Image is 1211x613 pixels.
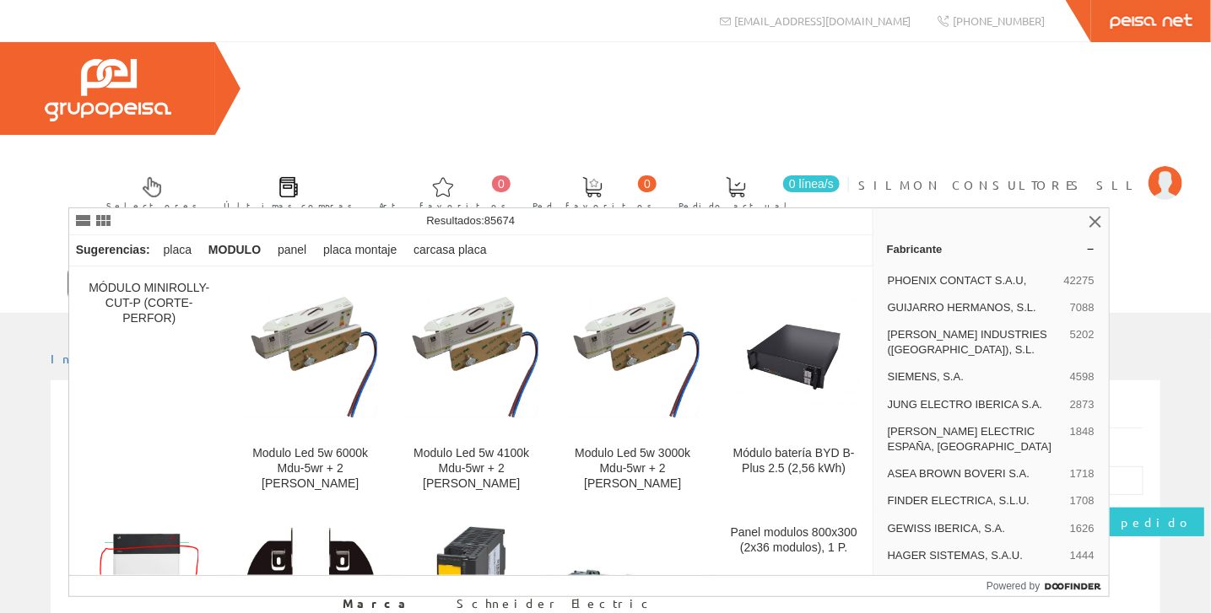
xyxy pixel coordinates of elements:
[407,235,493,266] div: carcasa placa
[157,235,198,266] div: placa
[1070,397,1095,412] span: 2873
[888,521,1063,536] span: GEWISS IBERICA, S.A.
[392,267,552,511] a: Modulo Led 5w 4100k Mdu-5wr + 2 Imanes Kadylux Modulo Led 5w 4100k Mdu-5wr + 2 [PERSON_NAME]
[230,267,391,511] a: Modulo Led 5w 6000k Mdu-5wr + 2 Imanes Kadylux Modulo Led 5w 6000k Mdu-5wr + 2 [PERSON_NAME]
[45,59,171,121] img: Grupo Peisa
[953,13,1045,28] span: [PHONE_NUMBER]
[553,267,713,511] a: Modulo Led 5w 3000k Mdu-5wr + 2 Imanes Kadylux Modulo Led 5w 3000k Mdu-5wr + 2 [PERSON_NAME]
[1070,493,1095,508] span: 1708
[271,235,313,266] div: panel
[207,163,361,221] a: Últimas compras
[783,175,840,192] span: 0 línea/s
[244,295,377,418] img: Modulo Led 5w 6000k Mdu-5wr + 2 Imanes Kadylux
[69,239,154,262] div: Sugerencias:
[638,175,657,192] span: 0
[1070,521,1095,536] span: 1626
[888,369,1063,384] span: SIEMENS, S.A.
[888,300,1063,315] span: GUIJARRO HERMANOS, S.L.
[244,446,377,492] div: Modulo Led 5w 6000k Mdu-5wr + 2 [PERSON_NAME]
[316,235,403,266] div: placa montaje
[858,176,1140,193] span: SILMON CONSULTORES SLL
[727,525,861,556] div: Panel modulos 800x300 (2x36 modulos), 1 P.
[405,446,538,492] div: Modulo Led 5w 4100k Mdu-5wr + 2 [PERSON_NAME]
[224,197,353,214] span: Últimas compras
[566,446,700,492] div: Modulo Led 5w 3000k Mdu-5wr + 2 [PERSON_NAME]
[106,197,197,214] span: Selectores
[208,243,261,256] strong: MODULO
[888,397,1063,412] span: JUNG ELECTRO IBERICA S.A.
[426,214,515,227] span: Resultados:
[492,175,511,192] span: 0
[379,197,506,214] span: Art. favoritos
[1070,548,1095,563] span: 1444
[484,214,515,227] span: 85674
[1070,424,1095,454] span: 1848
[888,466,1063,481] span: ASEA BROWN BOVERI S.A.
[83,281,216,326] div: MÓDULO MINIROLLY-CUT-P (CORTE-PERFOR)
[888,273,1057,288] span: PHOENIX CONTACT S.A.U,
[888,424,1063,454] span: [PERSON_NAME] ELECTRIC ESPAÑA, [GEOGRAPHIC_DATA]
[457,595,655,612] div: Schneider Electric
[727,446,861,476] div: Módulo batería BYD B-Plus 2.5 (2,56 kWh)
[566,295,700,418] img: Modulo Led 5w 3000k Mdu-5wr + 2 Imanes Kadylux
[888,493,1063,508] span: FINDER ELECTRICA, S.L.U.
[69,267,230,511] a: MÓDULO MINIROLLY-CUT-P (CORTE-PERFOR)
[1064,273,1095,288] span: 42275
[89,163,206,221] a: Selectores
[678,197,793,214] span: Pedido actual
[714,267,874,511] a: Módulo batería BYD B-Plus 2.5 (2,56 kWh) Módulo batería BYD B-Plus 2.5 (2,56 kWh)
[51,351,122,366] a: Inicio
[858,163,1182,179] a: SILMON CONSULTORES SLL
[880,571,1102,599] button: Mostrar más…
[1070,327,1095,358] span: 5202
[1070,369,1095,384] span: 4598
[343,595,444,612] span: Marca
[727,300,861,412] img: Módulo batería BYD B-Plus 2.5 (2,56 kWh)
[888,327,1063,358] span: [PERSON_NAME] INDUSTRIES ([GEOGRAPHIC_DATA]), S.L.
[873,235,1109,262] a: Fabricante
[533,197,652,214] span: Ped. favoritos
[987,578,1040,594] span: Powered by
[735,13,911,28] span: [EMAIL_ADDRESS][DOMAIN_NAME]
[1070,466,1095,481] span: 1718
[987,576,1109,596] a: Powered by
[405,295,538,418] img: Modulo Led 5w 4100k Mdu-5wr + 2 Imanes Kadylux
[1070,300,1095,315] span: 7088
[888,548,1063,563] span: HAGER SISTEMAS, S.A.U.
